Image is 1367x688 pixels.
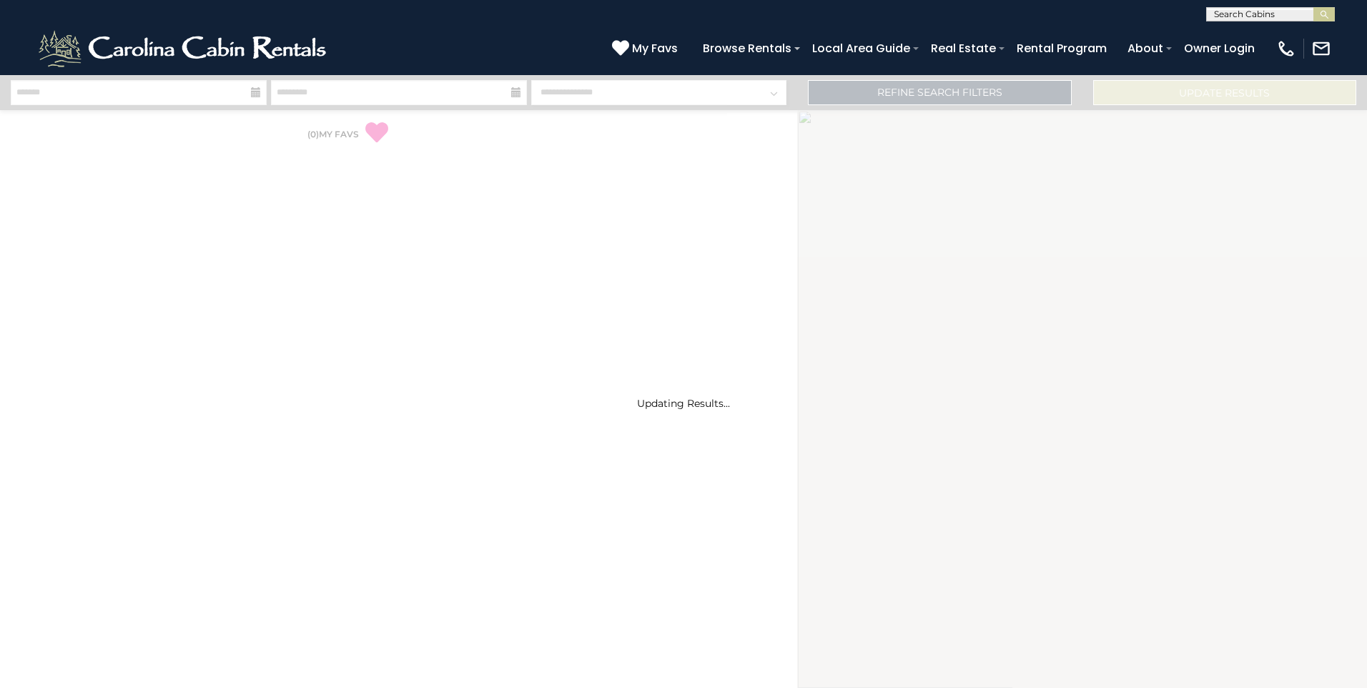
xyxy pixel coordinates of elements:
a: About [1120,36,1170,61]
a: Browse Rentals [696,36,799,61]
a: Owner Login [1177,36,1262,61]
span: My Favs [632,39,678,57]
a: Rental Program [1010,36,1114,61]
img: mail-regular-white.png [1311,39,1331,59]
img: White-1-2.png [36,27,332,70]
a: My Favs [612,39,681,58]
a: Real Estate [924,36,1003,61]
a: Local Area Guide [805,36,917,61]
img: phone-regular-white.png [1276,39,1296,59]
